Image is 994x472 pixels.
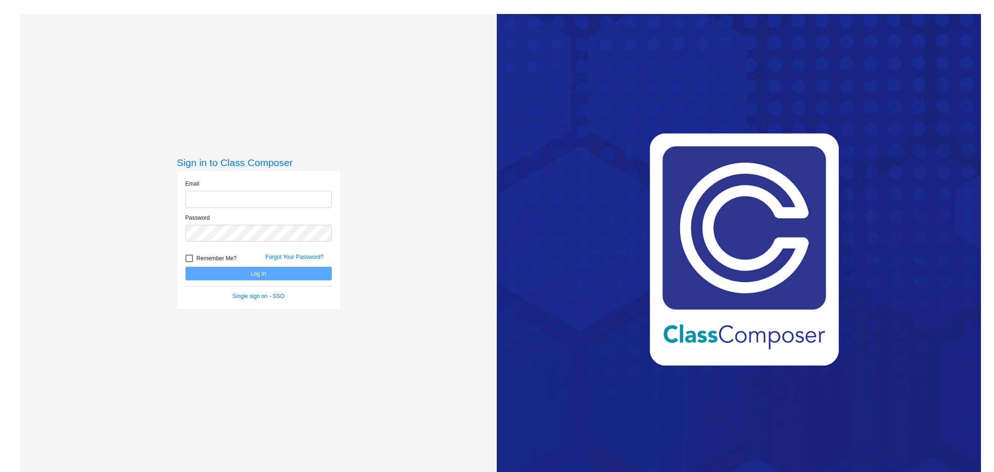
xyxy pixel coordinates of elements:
[266,254,324,260] a: Forgot Your Password?
[233,293,284,299] a: Single sign on - SSO
[197,253,237,264] span: Remember Me?
[185,267,332,280] button: Log In
[177,157,340,168] h3: Sign in to Class Composer
[185,214,210,222] label: Password
[185,180,199,188] label: Email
